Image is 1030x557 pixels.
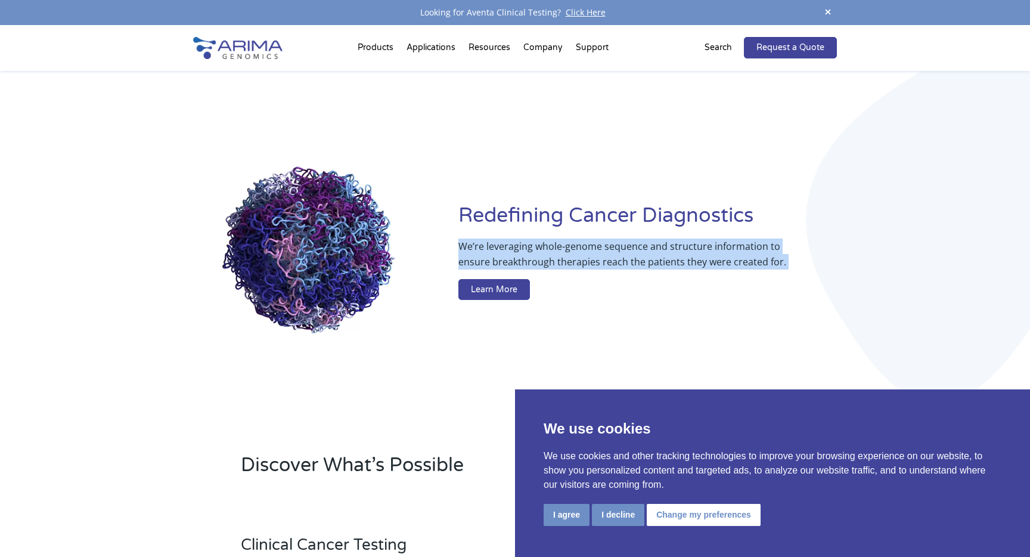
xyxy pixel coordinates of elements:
[458,279,530,301] a: Learn More
[193,37,283,59] img: Arima-Genomics-logo
[544,418,1001,440] p: We use cookies
[458,202,837,239] h1: Redefining Cancer Diagnostics
[744,37,837,58] a: Request a Quote
[241,452,667,488] h2: Discover What’s Possible
[705,40,732,55] p: Search
[458,239,789,279] p: We’re leveraging whole-genome sequence and structure information to ensure breakthrough therapies...
[647,504,761,526] button: Change my preferences
[561,7,610,18] a: Click Here
[544,449,1001,492] p: We use cookies and other tracking technologies to improve your browsing experience on our website...
[544,504,590,526] button: I agree
[193,5,837,20] div: Looking for Aventa Clinical Testing?
[592,504,644,526] button: I decline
